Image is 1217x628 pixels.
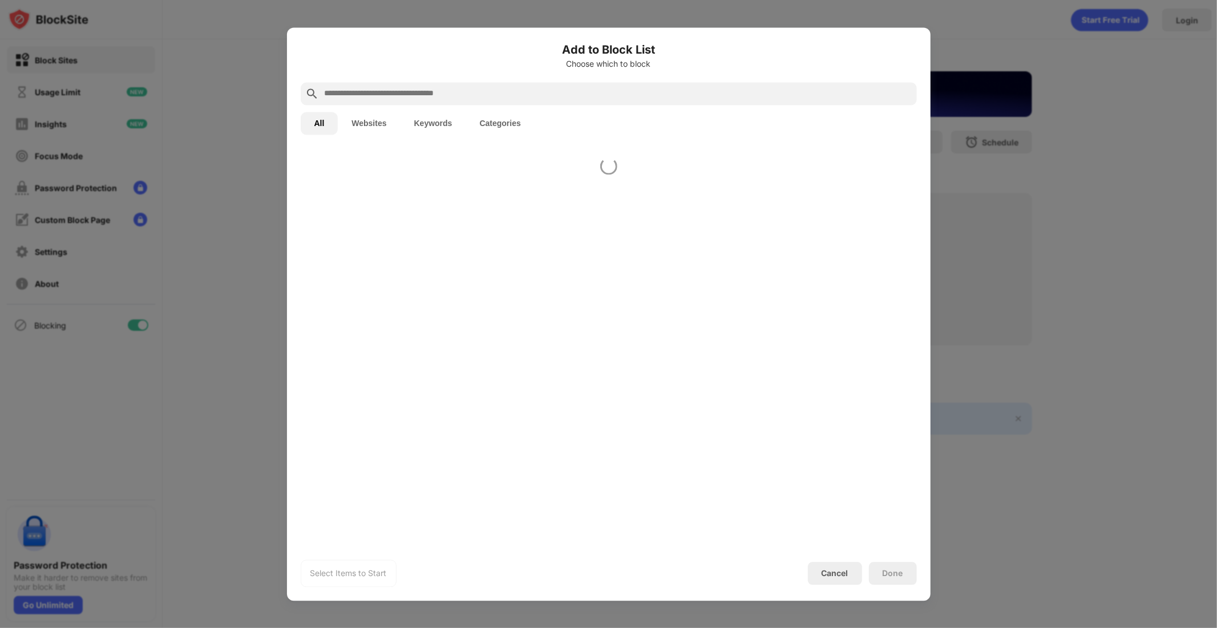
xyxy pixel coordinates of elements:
button: Websites [338,112,400,135]
div: Select Items to Start [310,568,387,579]
img: search.svg [305,87,319,100]
button: All [301,112,338,135]
button: Categories [466,112,535,135]
div: Choose which to block [301,59,917,68]
div: Done [883,569,903,578]
h6: Add to Block List [301,41,917,58]
button: Keywords [401,112,466,135]
div: Cancel [822,569,848,578]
